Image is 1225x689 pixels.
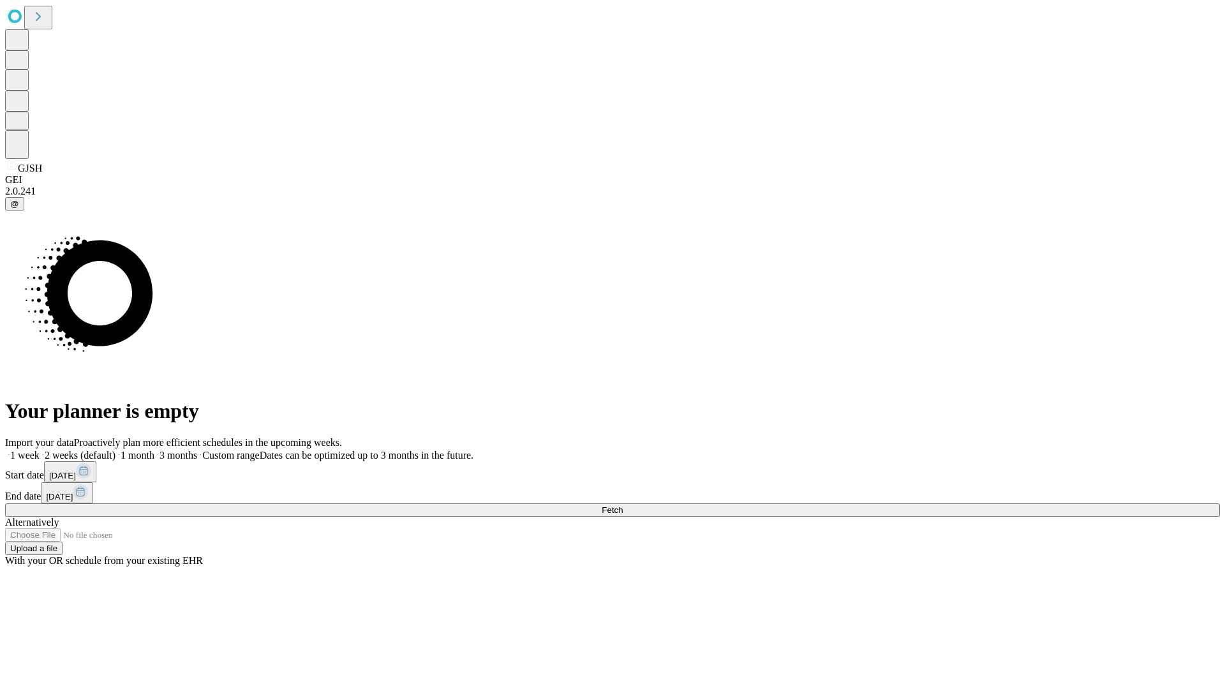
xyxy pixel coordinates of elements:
div: GEI [5,174,1220,186]
span: @ [10,199,19,209]
span: [DATE] [46,492,73,501]
span: [DATE] [49,471,76,480]
div: End date [5,482,1220,503]
span: Proactively plan more efficient schedules in the upcoming weeks. [74,437,342,448]
button: [DATE] [41,482,93,503]
button: Upload a file [5,542,63,555]
span: 2 weeks (default) [45,450,115,461]
h1: Your planner is empty [5,399,1220,423]
span: Dates can be optimized up to 3 months in the future. [260,450,473,461]
button: [DATE] [44,461,96,482]
span: Custom range [202,450,259,461]
span: 1 month [121,450,154,461]
span: 1 week [10,450,40,461]
button: @ [5,197,24,211]
div: 2.0.241 [5,186,1220,197]
span: 3 months [160,450,197,461]
span: Alternatively [5,517,59,528]
span: Import your data [5,437,74,448]
span: GJSH [18,163,42,174]
span: Fetch [602,505,623,515]
div: Start date [5,461,1220,482]
span: With your OR schedule from your existing EHR [5,555,203,566]
button: Fetch [5,503,1220,517]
